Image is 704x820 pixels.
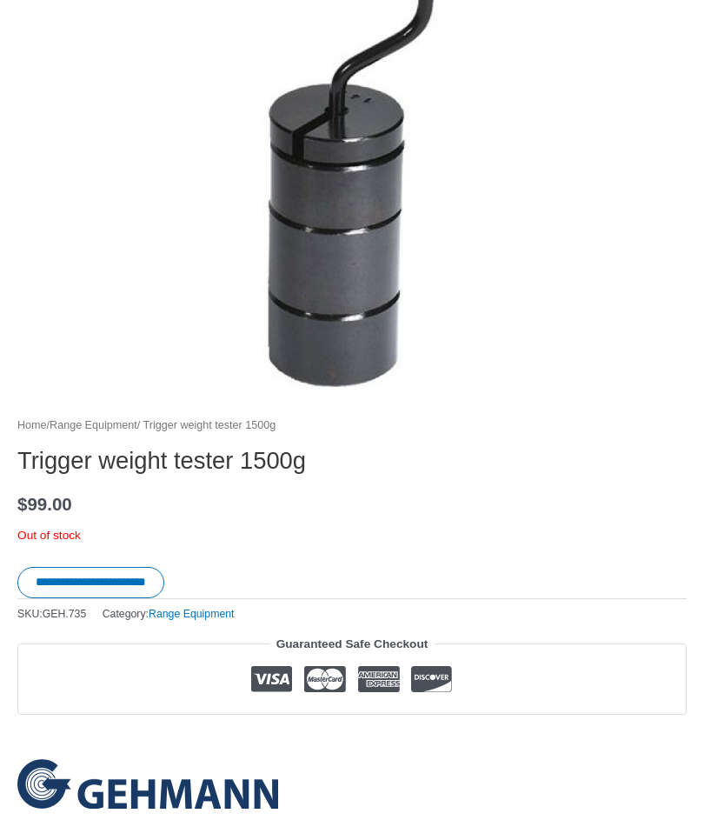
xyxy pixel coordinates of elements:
[17,447,687,476] h1: Trigger weight tester 1500g
[269,633,435,655] legend: Guaranteed Safe Checkout
[17,524,687,546] p: Out of stock
[43,608,87,620] span: GEH.735
[17,494,27,514] span: $
[50,419,137,431] a: Range Equipment
[17,727,687,748] iframe: Customer reviews powered by Trustpilot
[17,416,687,436] nav: Breadcrumb
[103,604,235,624] span: Category:
[17,759,278,809] a: Gehmann
[17,419,47,431] a: Home
[17,604,86,624] span: SKU:
[17,494,72,514] bdi: 99.00
[149,608,234,620] a: Range Equipment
